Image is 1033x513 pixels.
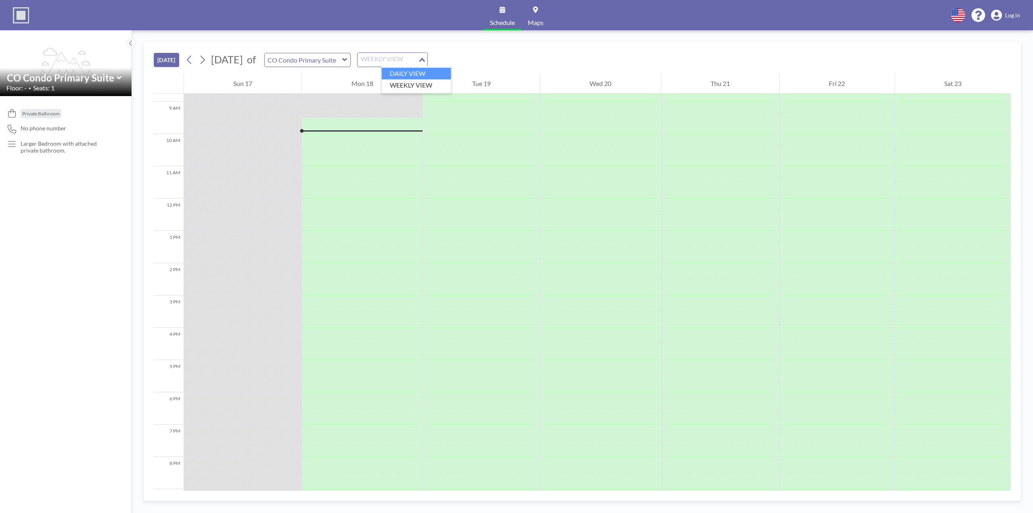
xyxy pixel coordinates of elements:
[154,295,184,328] div: 3 PM
[21,140,115,154] p: Larger Bedroom with attached private bathroom.
[780,73,894,94] div: Fri 22
[154,53,179,67] button: [DATE]
[302,73,422,94] div: Mon 18
[7,72,117,84] input: CO Condo Primary Suite
[13,7,29,23] img: organization-logo
[265,53,342,67] input: CO Condo Primary Suite
[184,73,301,94] div: Sun 17
[991,10,1020,21] a: Log in
[22,111,60,117] span: Private Bathroom
[247,53,256,66] span: of
[154,328,184,360] div: 4 PM
[661,73,779,94] div: Thu 21
[423,73,540,94] div: Tue 19
[490,19,515,26] span: Schedule
[154,360,184,392] div: 5 PM
[21,125,66,132] span: No phone number
[6,84,27,92] span: Floor: -
[154,199,184,231] div: 12 PM
[528,19,544,26] span: Maps
[154,102,184,134] div: 9 AM
[1005,12,1020,19] span: Log in
[154,263,184,295] div: 2 PM
[154,231,184,263] div: 1 PM
[211,53,243,65] span: [DATE]
[154,392,184,425] div: 6 PM
[358,53,427,67] div: Search for option
[358,54,417,65] input: Search for option
[154,166,184,199] div: 11 AM
[540,73,661,94] div: Wed 20
[382,68,451,80] li: DAILY VIEW
[382,80,451,91] li: WEEKLY VIEW
[895,73,1011,94] div: Sat 23
[154,457,184,489] div: 8 PM
[154,425,184,457] div: 7 PM
[33,84,54,92] span: Seats: 1
[154,134,184,166] div: 10 AM
[29,86,31,91] span: •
